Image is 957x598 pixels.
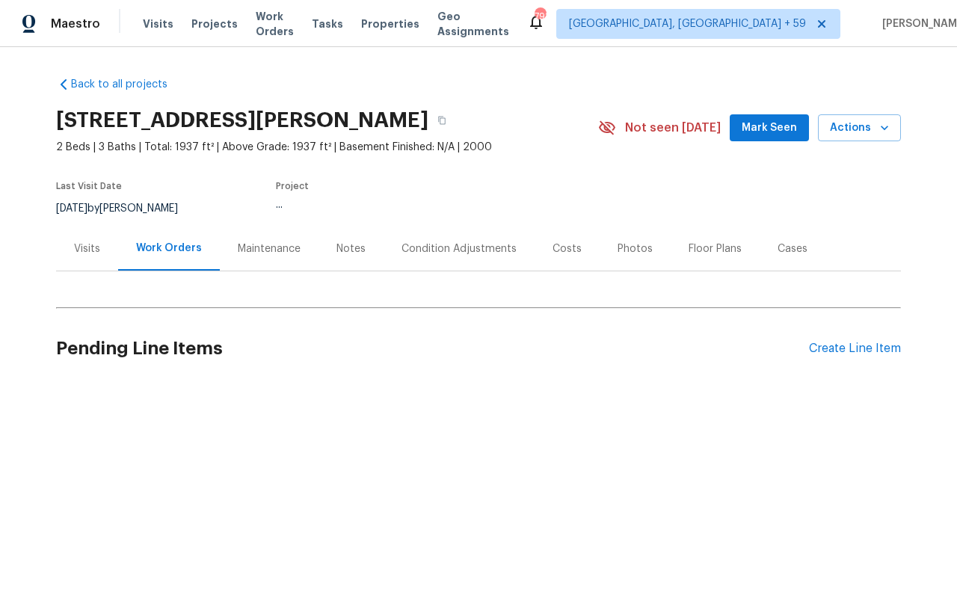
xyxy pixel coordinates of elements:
[437,9,509,39] span: Geo Assignments
[818,114,901,142] button: Actions
[535,9,545,24] div: 791
[730,114,809,142] button: Mark Seen
[56,314,809,383] h2: Pending Line Items
[361,16,419,31] span: Properties
[136,241,202,256] div: Work Orders
[256,9,294,39] span: Work Orders
[191,16,238,31] span: Projects
[51,16,100,31] span: Maestro
[830,119,889,138] span: Actions
[689,241,742,256] div: Floor Plans
[618,241,653,256] div: Photos
[56,113,428,128] h2: [STREET_ADDRESS][PERSON_NAME]
[312,19,343,29] span: Tasks
[276,200,563,210] div: ...
[56,182,122,191] span: Last Visit Date
[569,16,806,31] span: [GEOGRAPHIC_DATA], [GEOGRAPHIC_DATA] + 59
[143,16,173,31] span: Visits
[778,241,807,256] div: Cases
[809,342,901,356] div: Create Line Item
[625,120,721,135] span: Not seen [DATE]
[276,182,309,191] span: Project
[401,241,517,256] div: Condition Adjustments
[56,203,87,214] span: [DATE]
[56,140,598,155] span: 2 Beds | 3 Baths | Total: 1937 ft² | Above Grade: 1937 ft² | Basement Finished: N/A | 2000
[428,107,455,134] button: Copy Address
[553,241,582,256] div: Costs
[56,77,200,92] a: Back to all projects
[238,241,301,256] div: Maintenance
[56,200,196,218] div: by [PERSON_NAME]
[742,119,797,138] span: Mark Seen
[336,241,366,256] div: Notes
[74,241,100,256] div: Visits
